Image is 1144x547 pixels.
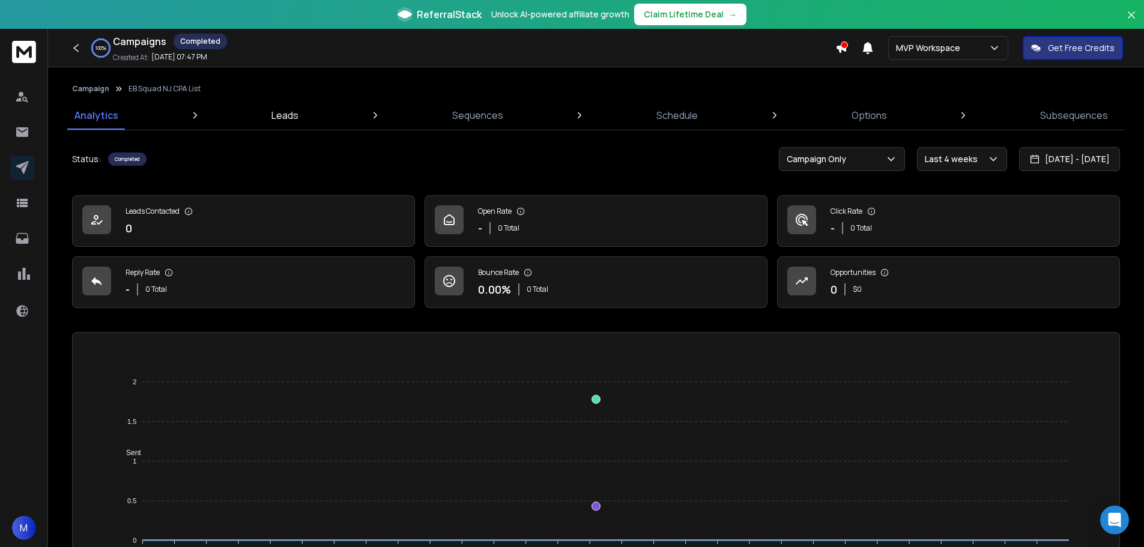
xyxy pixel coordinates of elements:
p: Last 4 weeks [925,153,982,165]
button: Claim Lifetime Deal→ [634,4,746,25]
p: 0 [126,220,132,237]
p: - [831,220,835,237]
p: Subsequences [1040,108,1108,122]
span: Sent [117,449,141,457]
p: 0 Total [527,285,548,294]
p: 0 Total [850,223,872,233]
p: Get Free Credits [1048,42,1115,54]
h1: Campaigns [113,34,166,49]
p: 0 Total [145,285,167,294]
p: Schedule [656,108,698,122]
p: Campaign Only [787,153,851,165]
div: Completed [174,34,227,49]
p: Created At: [113,53,149,62]
button: Campaign [72,84,109,94]
p: Open Rate [478,207,512,216]
a: Reply Rate-0 Total [72,256,415,308]
a: Analytics [67,101,126,130]
a: Leads [264,101,306,130]
button: M [12,516,36,540]
p: 0.00 % [478,281,511,298]
tspan: 1 [133,458,136,465]
button: Close banner [1124,7,1139,36]
p: 0 [831,281,837,298]
p: 0 Total [498,223,519,233]
p: Unlock AI-powered affiliate growth [491,8,629,20]
p: $ 0 [853,285,862,294]
p: Status: [72,153,101,165]
p: Leads Contacted [126,207,180,216]
tspan: 0 [133,537,136,544]
p: Options [852,108,887,122]
p: - [478,220,482,237]
p: Analytics [74,108,118,122]
a: Leads Contacted0 [72,195,415,247]
p: 100 % [95,44,106,52]
a: Click Rate-0 Total [777,195,1120,247]
button: Get Free Credits [1023,36,1123,60]
tspan: 0.5 [127,497,136,504]
p: Click Rate [831,207,862,216]
tspan: 2 [133,378,136,385]
a: Sequences [445,101,510,130]
span: → [728,8,737,20]
button: [DATE] - [DATE] [1019,147,1120,171]
tspan: 1.5 [127,418,136,425]
div: Open Intercom Messenger [1100,506,1129,534]
a: Open Rate-0 Total [425,195,767,247]
p: Sequences [452,108,503,122]
a: Bounce Rate0.00%0 Total [425,256,767,308]
p: Reply Rate [126,268,160,277]
a: Opportunities0$0 [777,256,1120,308]
a: Subsequences [1033,101,1115,130]
p: [DATE] 07:47 PM [151,52,207,62]
p: MVP Workspace [896,42,965,54]
div: Completed [108,153,147,166]
p: - [126,281,130,298]
p: Opportunities [831,268,876,277]
p: EB Squad NJ CPA List [129,84,201,94]
p: Leads [271,108,298,122]
a: Schedule [649,101,705,130]
span: ReferralStack [417,7,482,22]
p: Bounce Rate [478,268,519,277]
a: Options [844,101,894,130]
